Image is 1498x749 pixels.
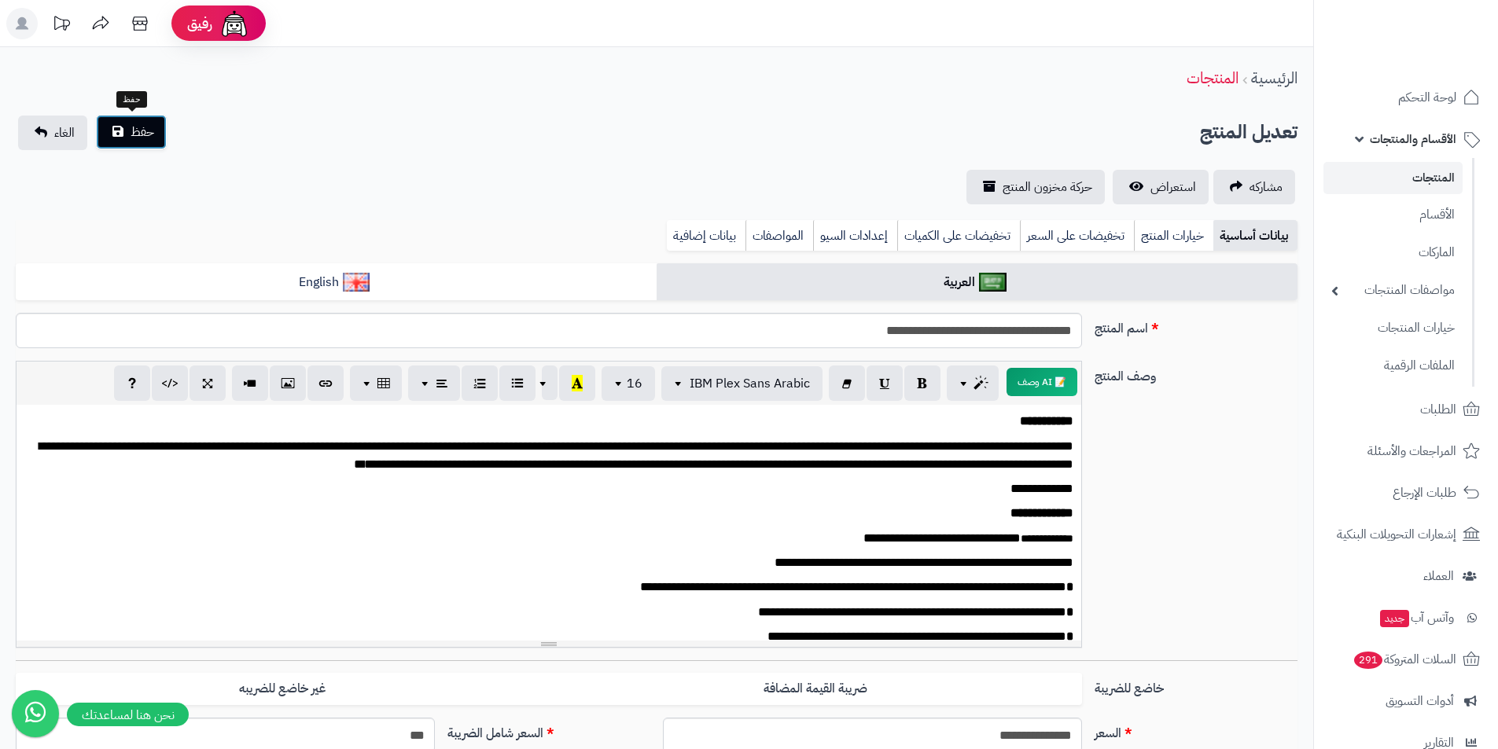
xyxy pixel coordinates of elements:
a: مشاركه [1213,170,1295,204]
a: المنتجات [1187,66,1239,90]
span: 16 [627,374,642,393]
span: أدوات التسويق [1386,690,1454,712]
a: بيانات إضافية [667,220,745,252]
a: العربية [657,263,1297,302]
img: ai-face.png [219,8,250,39]
span: لوحة التحكم [1398,86,1456,108]
label: وصف المنتج [1088,361,1304,386]
span: رفيق [187,14,212,33]
a: English [16,263,657,302]
span: السلات المتروكة [1353,648,1456,670]
span: وآتس آب [1378,607,1454,629]
label: خاضع للضريبة [1088,673,1304,698]
img: العربية [979,273,1007,292]
label: اسم المنتج [1088,313,1304,338]
img: logo-2.png [1391,42,1483,75]
a: الطلبات [1323,391,1489,428]
span: طلبات الإرجاع [1393,482,1456,504]
button: حفظ [96,115,167,149]
a: وآتس آبجديد [1323,599,1489,637]
button: 16 [602,366,655,401]
span: الطلبات [1420,398,1456,420]
span: حفظ [131,123,154,141]
span: العملاء [1423,565,1454,587]
span: المراجعات والأسئلة [1367,440,1456,462]
a: طلبات الإرجاع [1323,474,1489,512]
span: استعراض [1150,178,1196,196]
a: إعدادات السيو [813,220,897,252]
a: السلات المتروكة291 [1323,641,1489,678]
span: IBM Plex Sans Arabic [690,374,810,393]
span: جديد [1380,610,1409,627]
span: مشاركه [1250,178,1283,196]
a: المراجعات والأسئلة [1323,432,1489,470]
a: الرئيسية [1251,66,1297,90]
h2: تعديل المنتج [1200,116,1297,149]
button: 📝 AI وصف [1007,368,1077,396]
a: الملفات الرقمية [1323,349,1463,383]
a: تخفيضات على الكميات [897,220,1020,252]
span: حركة مخزون المنتج [1003,178,1092,196]
img: English [343,273,370,292]
a: خيارات المنتجات [1323,311,1463,345]
a: أدوات التسويق [1323,682,1489,720]
a: العملاء [1323,557,1489,595]
span: إشعارات التحويلات البنكية [1337,523,1456,545]
a: إشعارات التحويلات البنكية [1323,516,1489,553]
label: السعر [1088,718,1304,743]
a: تخفيضات على السعر [1020,220,1134,252]
label: السعر شامل الضريبة [441,718,657,743]
span: 291 [1354,652,1382,669]
a: خيارات المنتج [1134,220,1213,252]
a: تحديثات المنصة [42,8,81,43]
a: استعراض [1113,170,1209,204]
a: المواصفات [745,220,813,252]
a: لوحة التحكم [1323,79,1489,116]
a: مواصفات المنتجات [1323,274,1463,307]
a: الأقسام [1323,198,1463,232]
span: الغاء [54,123,75,142]
label: ضريبة القيمة المضافة [549,673,1082,705]
a: المنتجات [1323,162,1463,194]
a: حركة مخزون المنتج [966,170,1105,204]
a: الغاء [18,116,87,150]
span: الأقسام والمنتجات [1370,128,1456,150]
button: IBM Plex Sans Arabic [661,366,823,401]
a: الماركات [1323,236,1463,270]
label: غير خاضع للضريبه [16,673,549,705]
div: حفظ [116,91,147,108]
a: بيانات أساسية [1213,220,1297,252]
